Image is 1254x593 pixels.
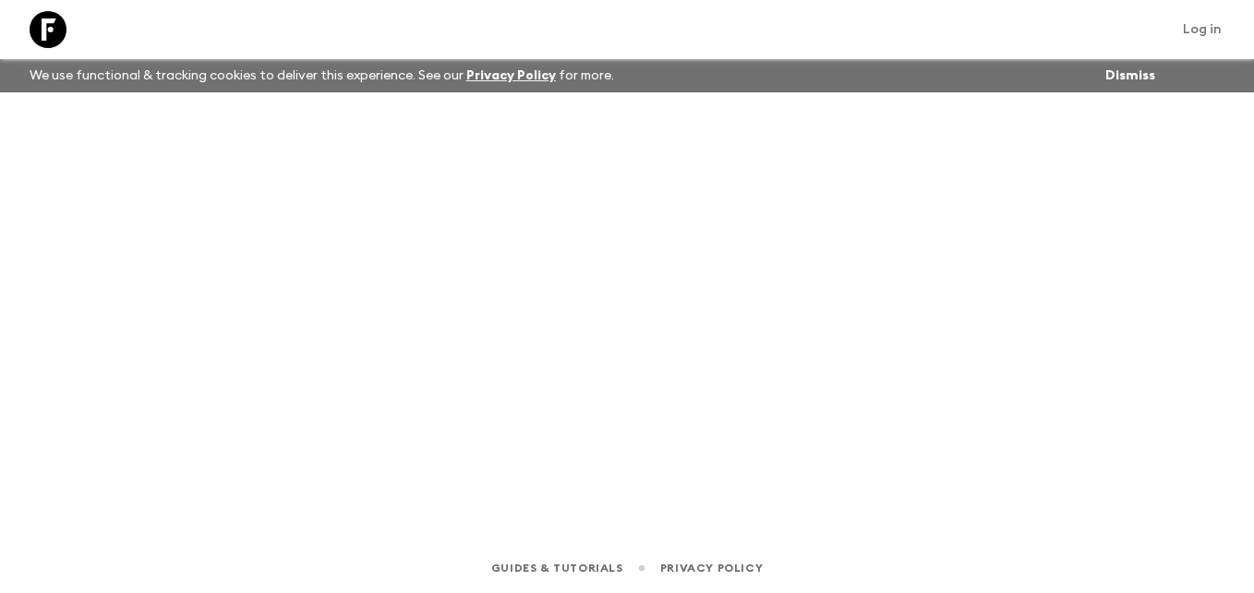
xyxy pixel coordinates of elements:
p: We use functional & tracking cookies to deliver this experience. See our for more. [22,59,621,92]
a: Log in [1173,17,1232,42]
a: Privacy Policy [660,558,763,578]
button: Dismiss [1101,63,1160,89]
a: Guides & Tutorials [491,558,623,578]
a: Privacy Policy [466,69,556,82]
